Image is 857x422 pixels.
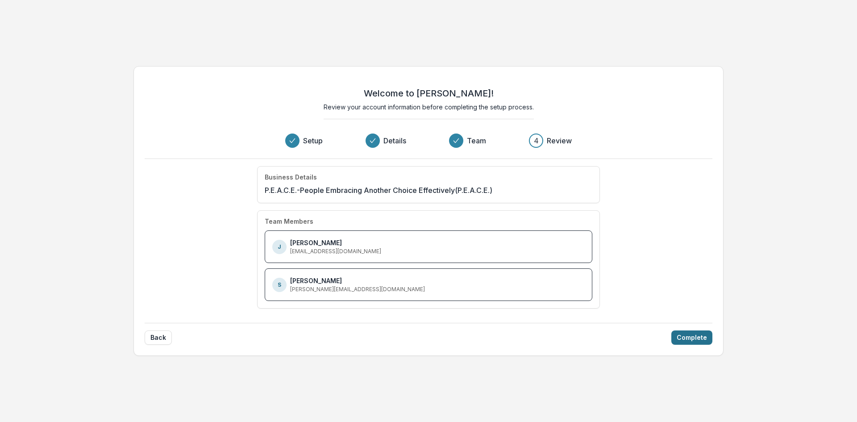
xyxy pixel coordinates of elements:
p: J [278,243,281,251]
h3: Setup [303,135,323,146]
h3: Review [547,135,572,146]
button: Complete [671,330,712,345]
button: Back [145,330,172,345]
h2: Welcome to [PERSON_NAME]! [364,88,494,99]
p: [PERSON_NAME][EMAIL_ADDRESS][DOMAIN_NAME] [290,285,425,293]
h4: Team Members [265,218,313,226]
h3: Team [467,135,486,146]
p: [PERSON_NAME] [290,276,342,285]
p: P.E.A.C.E.-People Embracing Another Choice Effectively (P.E.A.C.E.) [265,185,492,196]
p: [EMAIL_ADDRESS][DOMAIN_NAME] [290,247,381,255]
p: Review your account information before completing the setup process. [324,102,534,112]
h4: Business Details [265,174,317,181]
div: 4 [534,135,539,146]
h3: Details [383,135,406,146]
p: S [278,281,281,289]
div: Progress [285,134,572,148]
p: [PERSON_NAME] [290,238,342,247]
